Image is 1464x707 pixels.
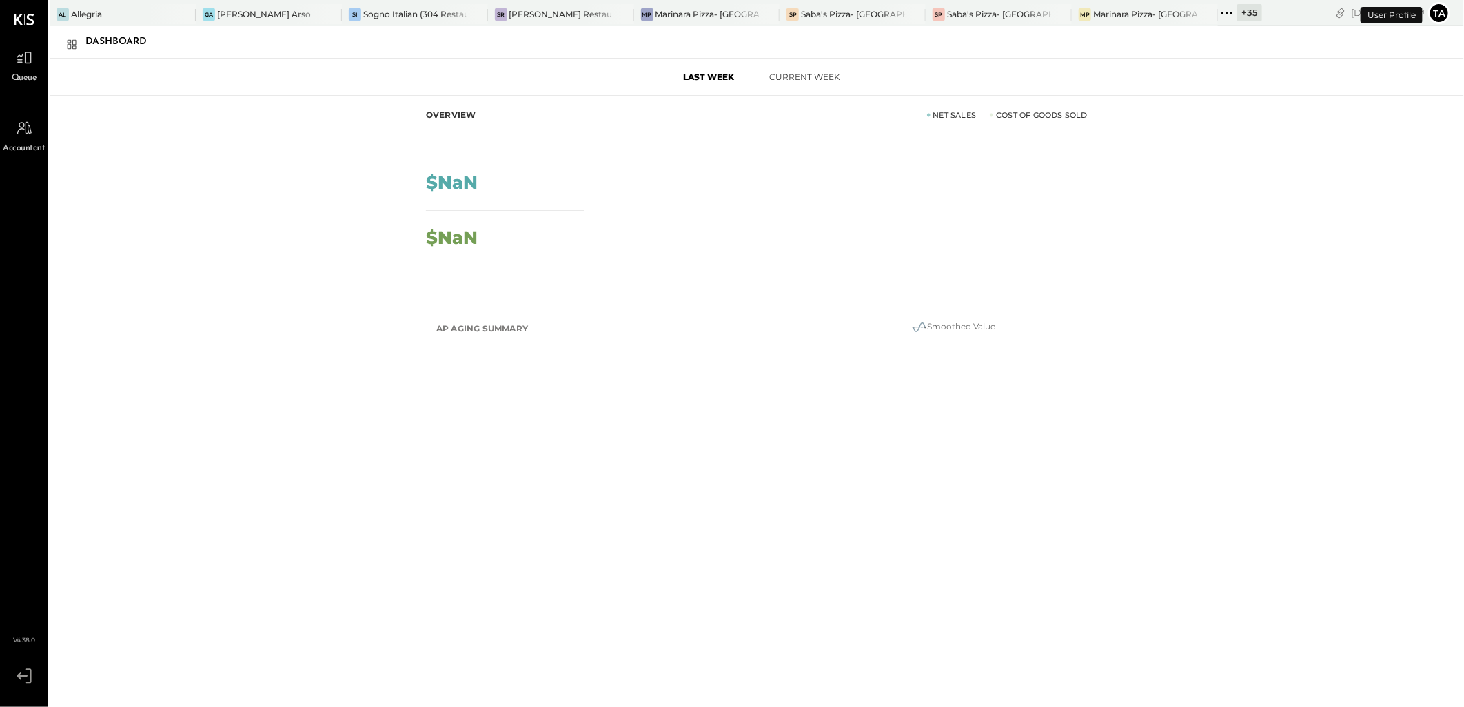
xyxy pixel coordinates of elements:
[1093,8,1197,20] div: Marinara Pizza- [GEOGRAPHIC_DATA].
[1428,2,1450,24] button: ta
[203,8,215,21] div: GA
[3,143,45,155] span: Accountant
[927,110,977,121] div: Net Sales
[1334,6,1348,20] div: copy link
[363,8,467,20] div: Sogno Italian (304 Restaurant)
[426,110,476,121] div: Overview
[349,8,361,21] div: SI
[12,72,37,85] span: Queue
[1361,7,1423,23] div: User Profile
[660,65,757,88] button: Last Week
[1237,4,1262,21] div: + 35
[426,229,478,247] div: $NaN
[947,8,1051,20] div: Saba's Pizza- [GEOGRAPHIC_DATA]
[990,110,1088,121] div: Cost of Goods Sold
[655,8,760,20] div: Marinara Pizza- [GEOGRAPHIC_DATA]
[757,65,853,88] button: Current Week
[426,174,478,192] div: $NaN
[85,31,161,53] div: Dashboard
[436,316,528,341] h2: AP Aging Summary
[1,45,48,85] a: Queue
[495,8,507,21] div: SR
[71,8,102,20] div: Allegria
[933,8,945,21] div: SP
[641,8,653,21] div: MP
[1,115,48,155] a: Accountant
[217,8,311,20] div: [PERSON_NAME] Arso
[786,8,799,21] div: SP
[801,8,905,20] div: Saba's Pizza- [GEOGRAPHIC_DATA]
[1351,6,1425,19] div: [DATE]
[1079,8,1091,21] div: MP
[57,8,69,21] div: Al
[815,319,1091,336] div: Smoothed Value
[509,8,613,20] div: [PERSON_NAME] Restaurant & Deli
